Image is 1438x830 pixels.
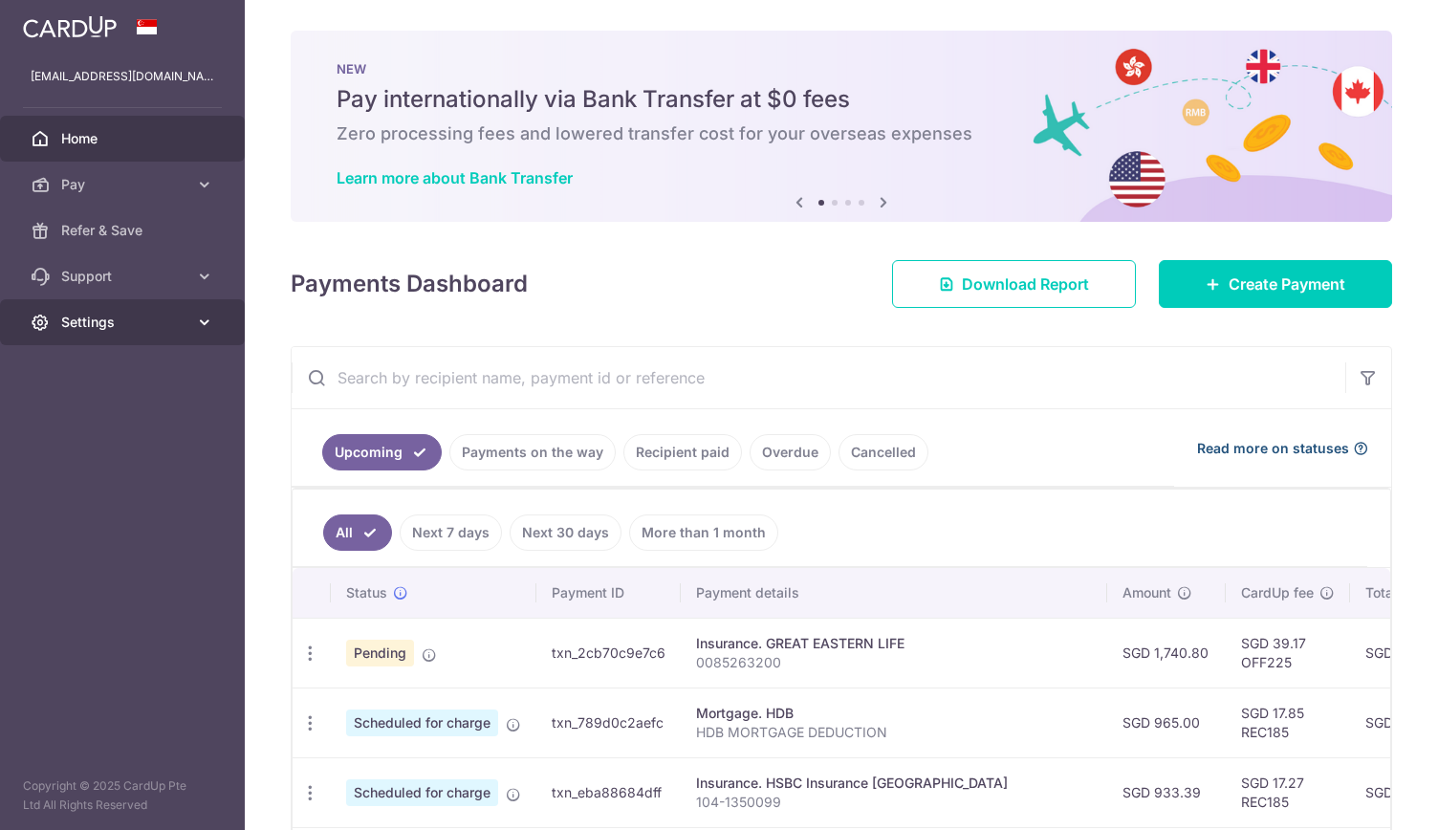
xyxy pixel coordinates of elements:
[1122,583,1171,602] span: Amount
[510,514,621,551] a: Next 30 days
[292,347,1345,408] input: Search by recipient name, payment id or reference
[696,634,1092,653] div: Insurance. GREAT EASTERN LIFE
[61,267,187,286] span: Support
[337,61,1346,76] p: NEW
[839,434,928,470] a: Cancelled
[346,710,498,736] span: Scheduled for charge
[291,31,1392,222] img: Bank transfer banner
[337,168,573,187] a: Learn more about Bank Transfer
[61,313,187,332] span: Settings
[1107,618,1226,688] td: SGD 1,740.80
[23,15,117,38] img: CardUp
[1197,439,1368,458] a: Read more on statuses
[1197,439,1349,458] span: Read more on statuses
[536,688,681,757] td: txn_789d0c2aefc
[1365,583,1428,602] span: Total amt.
[1226,688,1350,757] td: SGD 17.85 REC185
[962,273,1089,295] span: Download Report
[346,583,387,602] span: Status
[696,793,1092,812] p: 104-1350099
[323,514,392,551] a: All
[337,84,1346,115] h5: Pay internationally via Bank Transfer at $0 fees
[629,514,778,551] a: More than 1 month
[623,434,742,470] a: Recipient paid
[1159,260,1392,308] a: Create Payment
[337,122,1346,145] h6: Zero processing fees and lowered transfer cost for your overseas expenses
[1241,583,1314,602] span: CardUp fee
[346,779,498,806] span: Scheduled for charge
[696,704,1092,723] div: Mortgage. HDB
[291,267,528,301] h4: Payments Dashboard
[1107,688,1226,757] td: SGD 965.00
[696,774,1092,793] div: Insurance. HSBC Insurance [GEOGRAPHIC_DATA]
[1229,273,1345,295] span: Create Payment
[61,221,187,240] span: Refer & Save
[696,653,1092,672] p: 0085263200
[681,568,1107,618] th: Payment details
[750,434,831,470] a: Overdue
[696,723,1092,742] p: HDB MORTGAGE DEDUCTION
[892,260,1136,308] a: Download Report
[322,434,442,470] a: Upcoming
[61,129,187,148] span: Home
[536,568,681,618] th: Payment ID
[1226,757,1350,827] td: SGD 17.27 REC185
[449,434,616,470] a: Payments on the way
[400,514,502,551] a: Next 7 days
[1107,757,1226,827] td: SGD 933.39
[346,640,414,666] span: Pending
[31,67,214,86] p: [EMAIL_ADDRESS][DOMAIN_NAME]
[61,175,187,194] span: Pay
[536,618,681,688] td: txn_2cb70c9e7c6
[536,757,681,827] td: txn_eba88684dff
[1226,618,1350,688] td: SGD 39.17 OFF225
